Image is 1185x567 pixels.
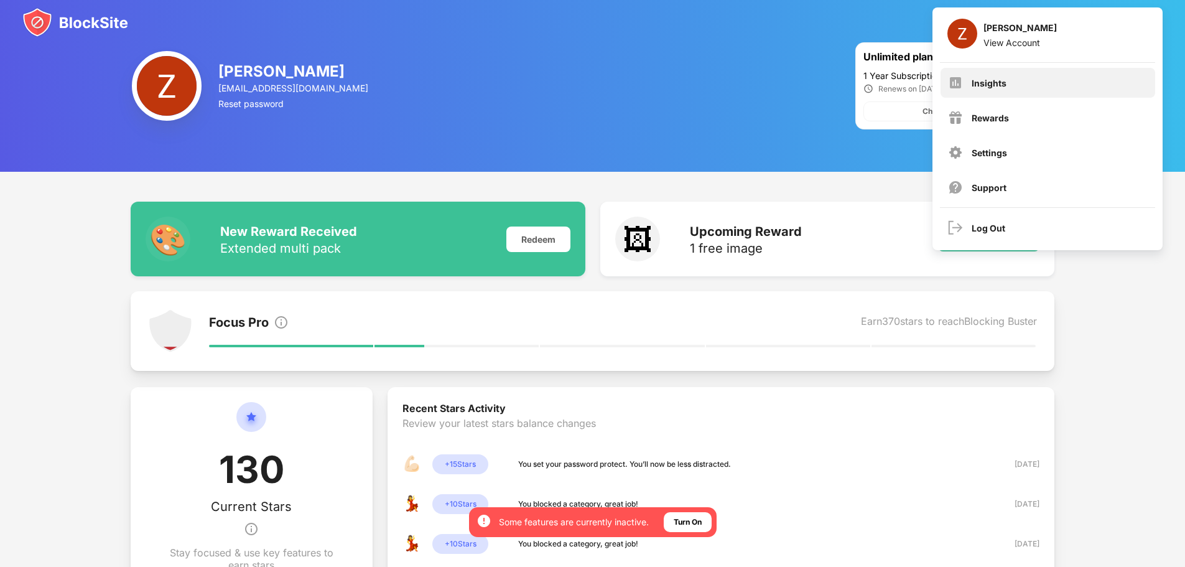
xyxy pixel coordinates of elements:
[995,498,1039,510] div: [DATE]
[972,148,1007,158] div: Settings
[863,50,995,65] div: Unlimited plan
[432,534,488,554] div: + 10 Stars
[995,538,1039,550] div: [DATE]
[211,499,292,514] div: Current Stars
[220,242,357,255] div: Extended multi pack
[948,110,963,125] img: menu-rewards.svg
[690,224,802,239] div: Upcoming Reward
[236,402,266,447] img: circle-star.svg
[402,417,1039,454] div: Review your latest stars balance changes
[218,83,370,93] div: [EMAIL_ADDRESS][DOMAIN_NAME]
[995,458,1039,471] div: [DATE]
[948,180,963,195] img: support.svg
[432,494,488,514] div: + 10 Stars
[948,75,963,90] img: menu-insights.svg
[148,309,193,354] img: points-level-1.svg
[219,447,284,499] div: 130
[476,513,491,528] img: error-circle-white.svg
[863,83,873,94] img: clock_ic.svg
[274,315,289,330] img: info.svg
[209,315,269,332] div: Focus Pro
[947,19,977,49] img: ACg8ocJjk0TYCf6OCS9HjGFUTMlm_1Vgc-KQ6d95NP0kUnUwSqWqKQ=s96-c
[615,217,660,261] div: 🖼
[146,217,190,261] div: 🎨
[674,516,702,528] div: Turn On
[506,227,570,252] div: Redeem
[218,98,370,109] div: Reset password
[972,223,1005,233] div: Log Out
[518,498,638,510] div: You blocked a category, great job!
[861,315,1037,332] div: Earn 370 stars to reach Blocking Buster
[972,182,1006,193] div: Support
[948,220,963,235] img: logout.svg
[922,105,988,118] div: Check Plan Status
[983,37,1057,48] div: View Account
[518,538,638,550] div: You blocked a category, great job!
[878,84,943,93] div: Renews on [DATE]
[220,224,357,239] div: New Reward Received
[402,402,1039,417] div: Recent Stars Activity
[132,51,202,121] img: ACg8ocJjk0TYCf6OCS9HjGFUTMlm_1Vgc-KQ6d95NP0kUnUwSqWqKQ=s96-c
[402,494,422,514] div: 💃
[402,454,422,474] div: 💪🏻
[983,22,1057,37] div: [PERSON_NAME]
[948,145,963,160] img: menu-settings.svg
[972,113,1009,123] div: Rewards
[402,534,422,554] div: 💃
[863,70,1046,81] div: 1 Year Subscription
[244,514,259,544] img: info.svg
[518,458,731,471] div: You set your password protect. You’ll now be less distracted.
[22,7,128,37] img: blocksite-icon.svg
[499,516,649,528] div: Some features are currently inactive.
[218,62,370,80] div: [PERSON_NAME]
[972,78,1006,88] div: Insights
[432,454,488,474] div: + 15 Stars
[690,242,802,255] div: 1 free image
